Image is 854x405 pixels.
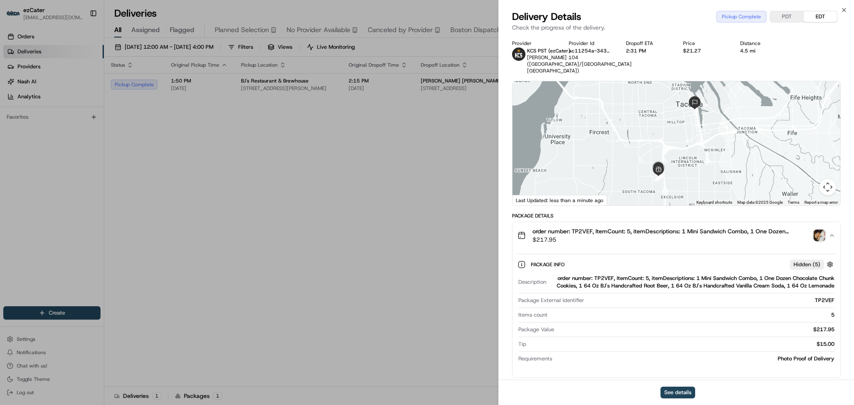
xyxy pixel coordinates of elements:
div: Photo Proof of Delivery [555,355,834,362]
button: order number: TP2VEF, ItemCount: 5, itemDescriptions: 1 Mini Sandwich Combo, 1 One Dozen Chocolat... [512,222,840,249]
button: Start new chat [142,82,152,92]
div: 📗 [8,122,15,128]
span: Hidden ( 5 ) [794,261,820,268]
div: Start new chat [28,80,137,88]
span: Pylon [83,141,101,147]
div: TP2VEF [588,297,834,304]
span: Package External Identifier [518,297,584,304]
img: Google [515,195,542,205]
button: Hidden (5) [790,259,835,270]
div: $217.95 [558,326,834,333]
div: Provider [512,40,556,47]
div: 💻 [70,122,77,128]
button: Map camera controls [819,179,836,195]
span: Knowledge Base [17,121,64,129]
span: Description [518,278,546,286]
a: Open this area in Google Maps (opens a new window) [515,195,542,205]
span: API Documentation [79,121,134,129]
img: photo_proof_of_pickup image [814,230,825,241]
img: 1736555255976-a54dd68f-1ca7-489b-9aae-adbdc363a1c4 [8,80,23,95]
button: Keyboard shortcuts [696,200,732,205]
p: Check the progress of the delivery. [512,23,841,32]
div: Price [683,40,727,47]
span: Package Value [518,326,554,333]
span: Map data ©2025 Google [737,200,783,205]
div: 1 [655,172,664,181]
button: ac11254a-3432-0501-3844-6cf16b1a8baa [569,47,613,54]
a: 💻API Documentation [67,117,137,132]
a: Powered byPylon [59,141,101,147]
a: Terms [788,200,799,205]
span: Package Info [531,261,566,268]
div: $21.27 [683,47,727,54]
div: 4.5 mi [740,47,784,54]
button: See details [661,387,695,398]
div: 5 [551,311,834,319]
span: Requirements [518,355,552,362]
div: $15.00 [530,340,834,348]
div: Package Details [512,212,841,219]
div: Distance [740,40,784,47]
span: $217.95 [532,235,810,244]
span: [PERSON_NAME] 104 ([GEOGRAPHIC_DATA]/[GEOGRAPHIC_DATA] [GEOGRAPHIC_DATA]) [527,54,632,74]
button: PDT [770,11,804,22]
p: Welcome 👋 [8,33,152,47]
div: Last Updated: less than a minute ago [512,195,607,205]
span: Delivery Details [512,10,581,23]
div: We're available if you need us! [28,88,105,95]
div: Provider Id [569,40,613,47]
span: Items count [518,311,548,319]
input: Clear [22,54,138,62]
span: Tip [518,340,526,348]
span: order number: TP2VEF, ItemCount: 5, itemDescriptions: 1 Mini Sandwich Combo, 1 One Dozen Chocolat... [532,227,810,235]
div: 2 [654,172,663,181]
button: EDT [804,11,837,22]
a: 📗Knowledge Base [5,117,67,132]
div: 2:31 PM [626,47,670,54]
div: Dropoff ETA [626,40,670,47]
a: Report a map error [804,200,838,205]
img: kcs-delivery.png [512,47,525,61]
div: order number: TP2VEF, ItemCount: 5, itemDescriptions: 1 Mini Sandwich Combo, 1 One Dozen Chocolat... [512,249,840,377]
img: Nash [8,8,25,25]
span: KCS PST (ezCater) [527,47,570,54]
div: order number: TP2VEF, ItemCount: 5, itemDescriptions: 1 Mini Sandwich Combo, 1 One Dozen Chocolat... [550,275,834,290]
